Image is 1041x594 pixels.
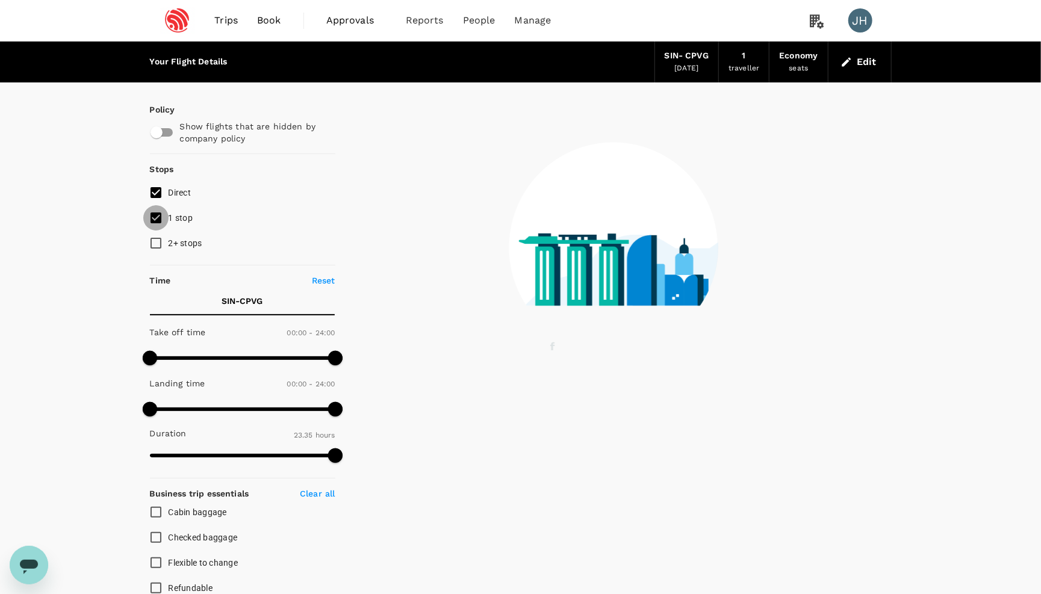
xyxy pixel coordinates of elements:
span: Direct [169,188,191,197]
span: Trips [214,13,238,28]
div: traveller [729,63,759,75]
div: Your Flight Details [150,55,228,69]
div: SIN - CPVG [665,49,709,63]
p: Show flights that are hidden by company policy [180,120,327,144]
p: Time [150,274,171,286]
div: Economy [779,49,818,63]
div: JH [848,8,872,32]
p: Policy [150,104,161,116]
p: Take off time [150,326,206,338]
span: Manage [515,13,552,28]
span: Refundable [169,583,213,593]
span: Reports [406,13,444,28]
p: Reset [312,274,335,286]
div: seats [789,63,809,75]
span: 00:00 - 24:00 [287,380,335,388]
span: Approvals [326,13,387,28]
span: Cabin baggage [169,507,227,517]
strong: Business trip essentials [150,489,249,498]
span: 1 stop [169,213,193,223]
span: 23.35 hours [294,431,335,439]
span: 2+ stops [169,238,202,248]
iframe: Button to launch messaging window [10,546,48,584]
span: Checked baggage [169,533,238,542]
img: Espressif Systems Singapore Pte Ltd [150,7,205,34]
g: finding your flights [550,342,654,353]
p: Duration [150,427,187,439]
span: 00:00 - 24:00 [287,329,335,337]
div: 1 [742,49,746,63]
div: [DATE] [674,63,698,75]
p: SIN - CPVG [222,295,263,307]
p: Landing time [150,377,205,389]
strong: Stops [150,164,174,174]
span: People [463,13,496,28]
button: Edit [838,52,881,72]
span: Flexible to change [169,558,238,568]
p: Clear all [300,487,335,500]
span: Book [257,13,281,28]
